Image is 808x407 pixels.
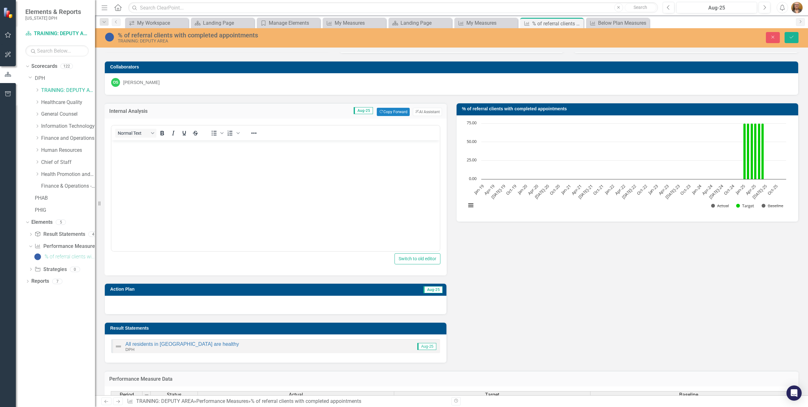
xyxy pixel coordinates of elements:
[747,123,749,179] path: Feb-25, 75. Target.
[41,135,95,142] a: Finance and Operations
[377,108,409,116] button: Copy Forward
[115,129,156,138] button: Block Normal Text
[3,7,14,18] img: ClearPoint Strategy
[41,111,95,118] a: General Counsel
[60,64,73,69] div: 122
[127,19,187,27] a: My Workspace
[634,5,647,10] span: Search
[417,343,436,350] span: Aug-25
[249,129,259,138] button: Reveal or hide additional toolbar items
[761,123,764,179] path: Jun-25, 75. Target.
[123,79,160,86] div: [PERSON_NAME]
[592,183,604,196] text: Oct-21
[485,392,499,398] span: Target
[120,392,134,398] span: Period
[25,45,89,56] input: Search Below...
[88,232,98,237] div: 4
[532,20,582,28] div: % of referral clients with completed appointments
[110,287,294,292] h3: Action Plan
[168,129,179,138] button: Italic
[125,347,135,352] small: DPH
[167,392,181,398] span: Status
[251,398,361,404] div: % of referral clients with completed appointments
[751,183,768,200] text: [DATE]-25
[289,392,303,398] span: Actual
[762,203,784,209] button: Show Baseline
[395,253,440,264] button: Switch to old editor
[45,254,95,260] div: % of referral clients with completed appointments
[118,39,498,43] div: TRAINING: DEPUTY AREA
[603,183,616,196] text: Jan-22
[423,286,443,293] span: Aug-25
[657,183,670,196] text: Apr-23
[157,129,167,138] button: Bold
[588,19,648,27] a: Below Plan Measures
[203,19,253,27] div: Landing Page
[41,99,95,106] a: Healthcare Quality
[723,183,735,196] text: Oct-24
[664,183,681,200] text: [DATE]-23
[463,120,792,215] div: Chart. Highcharts interactive chart.
[41,147,95,154] a: Human Resources
[35,231,85,238] a: Result Statements
[559,183,572,196] text: Jan-21
[35,243,97,250] a: Performance Measures
[35,266,66,273] a: Strategies
[766,183,779,196] text: Oct-25
[35,207,95,214] a: PHIG
[533,183,550,200] text: [DATE]-20
[118,32,498,39] div: % of referral clients with completed appointments
[115,343,122,350] img: Not Defined
[31,278,49,285] a: Reports
[56,220,66,225] div: 5
[335,19,384,27] div: My Measures
[679,183,692,196] text: Oct-23
[125,341,239,347] a: All residents in [GEOGRAPHIC_DATA] are healthy
[751,123,753,179] path: Mar-25, 75. Target.
[462,107,795,111] h3: % of referral clients with completed appointments
[467,139,477,144] text: 50.00
[791,2,803,13] img: Mary Ramirez
[111,140,440,251] iframe: Rich Text Area
[490,183,507,200] text: [DATE]-19
[467,157,477,163] text: 25.00
[598,19,648,27] div: Below Plan Measures
[456,19,516,27] a: My Measures
[413,108,442,116] button: AI Assistant
[690,183,703,196] text: Jan-24
[708,183,725,200] text: [DATE]-24
[128,2,658,13] input: Search ClearPoint...
[467,120,477,126] text: 75.00
[505,183,517,196] text: Oct-19
[469,176,477,181] text: 0.00
[118,131,149,136] span: Normal Text
[635,183,648,196] text: Oct-22
[744,183,757,196] text: Apr-25
[734,183,746,196] text: Jan-25
[466,19,516,27] div: My Measures
[32,252,95,262] a: % of referral clients with completed appointments
[621,183,637,200] text: [DATE]-22
[179,129,190,138] button: Underline
[41,171,95,178] a: Health Promotion and Services
[52,279,62,284] div: 7
[786,385,802,401] div: Open Intercom Messenger
[25,30,89,37] a: TRAINING: DEPUTY AREA
[390,19,450,27] a: Landing Page
[614,183,626,196] text: Apr-22
[25,16,81,21] small: [US_STATE] DPH
[225,129,241,138] div: Numbered list
[111,78,120,87] div: OS
[577,183,594,200] text: [DATE]-21
[679,392,698,398] span: Baseline
[711,203,729,209] button: Show Actual
[570,183,583,196] text: Apr-21
[136,398,194,404] a: TRAINING: DEPUTY AREA
[110,326,443,331] h3: Result Statements
[190,129,201,138] button: Strikethrough
[193,19,253,27] a: Landing Page
[35,195,95,202] a: PHAB
[31,63,57,70] a: Scorecards
[472,183,485,196] text: Jan-19
[25,8,81,16] span: Elements & Reports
